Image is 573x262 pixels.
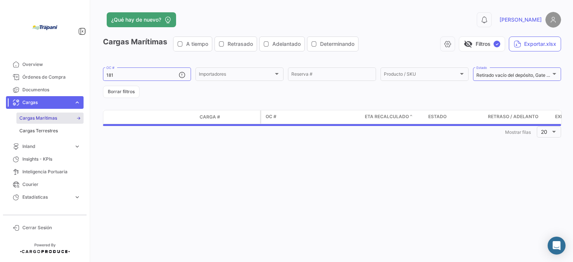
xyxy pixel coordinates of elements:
img: placeholder-user.png [545,12,561,28]
datatable-header-cell: OC # [261,110,343,124]
span: ✓ [494,41,500,47]
span: Estadísticas [22,194,71,201]
a: Órdenes de Compra [6,71,84,83]
button: visibility_offFiltros✓ [459,37,505,51]
span: A tiempo [186,40,208,48]
a: Cargas Marítimas [16,113,84,124]
span: 20 [541,129,547,135]
span: Documentos [22,86,81,93]
span: expand_more [74,194,81,201]
datatable-header-cell: Estado de Envio [137,114,197,120]
span: Cargas [22,99,71,106]
img: bd005829-9598-4431-b544-4b06bbcd40b2.jpg [26,9,63,46]
span: Courier [22,181,81,188]
a: Documentos [6,83,84,96]
button: Determinando [307,37,358,51]
a: Overview [6,58,84,71]
button: Exportar.xlsx [509,37,561,51]
span: OC # [266,113,276,120]
datatable-header-cell: Retraso / Adelanto [485,110,552,124]
span: Retrasado [228,40,253,48]
datatable-header-cell: Póliza [241,114,260,120]
span: ETA Recalculado [365,113,409,120]
button: ¿Qué hay de nuevo? [107,12,176,27]
span: Inland [22,143,71,150]
span: Retraso / Adelanto [488,113,538,120]
button: Borrar filtros [103,86,140,98]
span: expand_more [74,143,81,150]
a: Courier [6,178,84,191]
span: [PERSON_NAME] [500,16,542,23]
span: Estado [428,113,447,120]
datatable-header-cell: ETA Recalculado [362,110,425,124]
a: Insights - KPIs [6,153,84,165]
span: Órdenes de Compra [22,74,81,81]
span: Cargas Marítimas [19,115,57,121]
span: Inteligencia Portuaria [22,168,81,175]
div: Abrir Intercom Messenger [548,237,566,255]
span: Producto / SKU [384,73,458,78]
span: Insights - KPIs [22,156,81,162]
span: Determinando [320,40,354,48]
datatable-header-cell: Estado [425,110,485,124]
span: Carga # [200,114,220,120]
span: expand_more [74,99,81,106]
span: Importadores [199,73,273,78]
span: visibility_off [464,40,473,48]
a: Cargas Terrestres [16,125,84,136]
span: Cargas Terrestres [19,127,58,134]
a: Inteligencia Portuaria [6,165,84,178]
datatable-header-cell: Modo de Transporte [118,114,137,120]
span: Adelantado [272,40,301,48]
span: Overview [22,61,81,68]
span: Mostrar filas [505,129,531,135]
h3: Cargas Marítimas [103,37,361,51]
button: Adelantado [260,37,304,51]
span: ¿Qué hay de nuevo? [111,16,161,23]
button: Retrasado [215,37,257,51]
span: Cerrar Sesión [22,224,81,231]
datatable-header-cell: Carga # [197,111,241,123]
datatable-header-cell: Carga Protegida [343,110,362,124]
button: A tiempo [173,37,212,51]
